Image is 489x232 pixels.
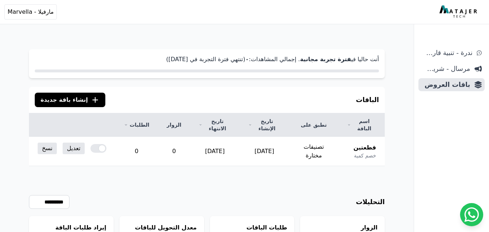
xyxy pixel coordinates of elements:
h4: طلبات الباقات [217,223,287,232]
h4: معدل التحويل للباقات [127,223,197,232]
td: [DATE] [240,137,289,166]
td: تصنيفات مختارة [289,137,339,166]
th: الزوار [158,113,190,137]
span: خصم كمية [354,152,376,159]
span: ندرة - تنبية قارب علي النفاذ [421,48,472,58]
span: إنشاء باقة جديدة [41,96,88,104]
h4: الزوار [307,223,378,232]
button: إنشاء باقة جديدة [35,93,105,107]
img: MatajerTech Logo [439,5,479,18]
strong: ۰ [245,56,249,63]
a: تاريخ الإنشاء [248,118,280,132]
p: أنت حاليا في . إجمالي المشاهدات: (تنتهي فترة التجربة في [DATE]) [35,55,379,64]
button: مارفيلا - Marvella [4,4,57,20]
span: مارفيلا - Marvella [8,8,54,16]
td: 0 [115,137,158,166]
h4: إيراد طلبات الباقة [36,223,106,232]
a: اسم الباقة [347,118,376,132]
a: نسخ [38,143,57,154]
strong: فترة تجربة مجانية [300,56,351,63]
h3: الباقات [356,95,379,105]
a: تاريخ الانتهاء [199,118,231,132]
td: [DATE] [190,137,240,166]
span: قطعتين [353,143,376,152]
a: الطلبات [124,121,149,128]
h3: التحليلات [356,197,385,207]
td: 0 [158,137,190,166]
a: تعديل [63,143,85,154]
th: تطبق على [289,113,339,137]
span: باقات العروض [421,80,470,90]
span: مرسال - شريط دعاية [421,64,470,74]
